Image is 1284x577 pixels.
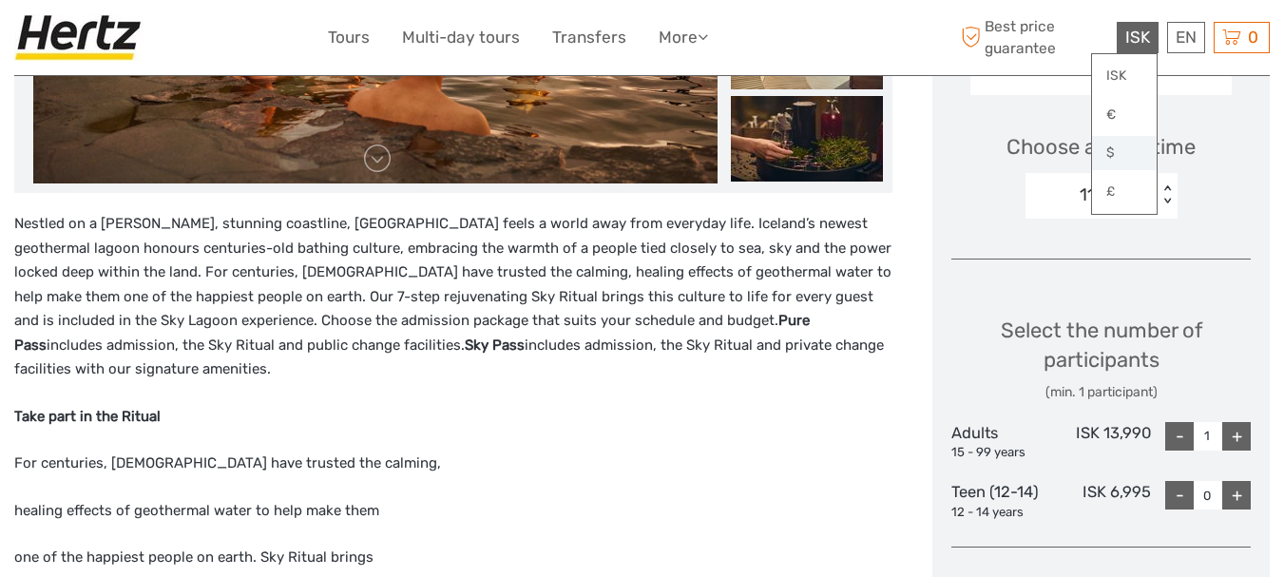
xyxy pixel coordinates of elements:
img: 5a92af2219d94cf2b70be1dcc152a3df_slider_thumbnail.jpeg [731,96,883,182]
a: More [659,24,708,51]
div: < > [1159,185,1175,205]
div: (min. 1 participant) [951,383,1251,402]
span: Best price guarantee [956,16,1112,58]
a: € [1092,98,1157,132]
span: 0 [1245,28,1261,47]
a: Transfers [552,24,626,51]
button: Open LiveChat chat widget [219,29,241,52]
p: For centuries, [DEMOGRAPHIC_DATA] have trusted the calming, [14,452,892,476]
div: Adults [951,422,1051,462]
a: ISK [1092,59,1157,93]
a: £ [1092,175,1157,209]
strong: Sky Pass [465,337,525,354]
div: Teen (12-14) [951,481,1051,521]
div: + [1222,481,1251,510]
a: Multi-day tours [402,24,520,51]
a: Tours [328,24,370,51]
strong: Pure Pass [14,312,810,354]
p: one of the happiest people on earth. Sky Ritual brings [14,546,892,570]
div: 12 - 14 years [951,504,1051,522]
div: - [1165,481,1194,510]
strong: Take part in the Ritual [14,408,161,425]
img: Hertz [14,14,149,61]
div: ISK 6,995 [1051,481,1151,521]
p: We're away right now. Please check back later! [27,33,215,48]
span: ISK [1125,28,1150,47]
div: ISK 13,990 [1051,422,1151,462]
div: + [1222,422,1251,451]
p: healing effects of geothermal water to help make them [14,499,892,524]
a: $ [1092,136,1157,170]
div: Select the number of participants [951,316,1251,402]
div: 15 - 99 years [951,444,1051,462]
p: Nestled on a [PERSON_NAME], stunning coastline, [GEOGRAPHIC_DATA] feels a world away from everyda... [14,212,892,382]
div: EN [1167,22,1205,53]
div: - [1165,422,1194,451]
span: Choose a start time [1006,132,1196,162]
div: 11:00 [1080,183,1122,207]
